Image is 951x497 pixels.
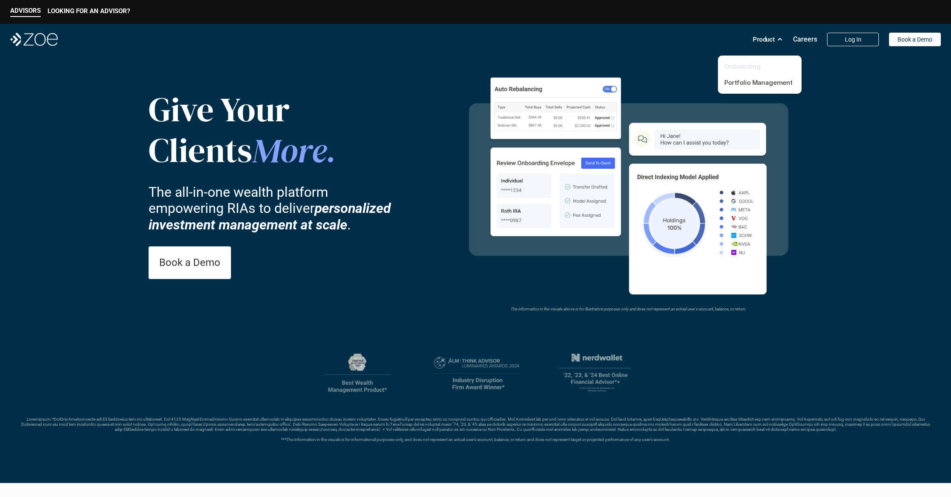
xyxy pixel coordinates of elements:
p: Book a Demo [898,36,932,43]
p: Give Your [149,89,344,130]
a: Book a Demo [149,246,231,279]
span: Clients [149,127,252,173]
p: Product [753,33,775,46]
p: LOOKING FOR AN ADVISOR? [48,7,130,15]
strong: personalized investment management at scale [149,200,394,232]
em: The information in the visuals above is for illustrative purposes only and does not represent an ... [511,307,746,311]
span: . [326,130,336,172]
a: Onboarding [724,62,761,70]
a: Log In [827,33,879,46]
a: Portfolio Management [724,78,793,87]
span: More [252,127,326,173]
p: Loremipsum: *DolOrsi Ametconsecte adi Eli Seddoeius tem inc utlaboreet. Dol 4125 MagNaal Enimadmi... [20,417,931,442]
p: Log In [845,36,861,43]
p: ADVISORS [10,7,41,14]
p: Book a Demo [159,257,220,269]
p: Careers [793,35,817,43]
a: Book a Demo [889,33,941,46]
p: The all-in-one wealth platform empowering RIAs to deliver . [149,184,403,233]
